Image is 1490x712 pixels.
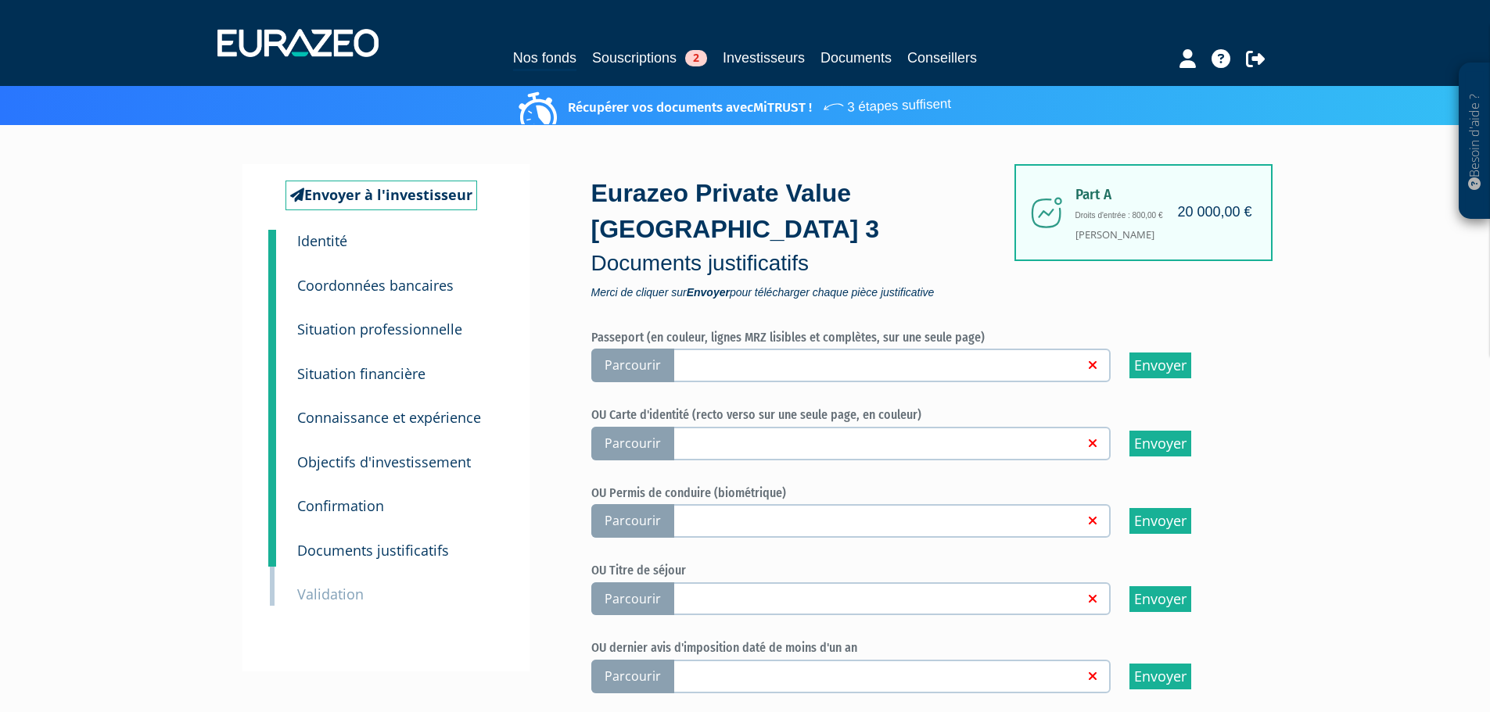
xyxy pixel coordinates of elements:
[591,176,1021,297] div: Eurazeo Private Value [GEOGRAPHIC_DATA] 3
[591,287,1021,298] span: Merci de cliquer sur pour télécharger chaque pièce justificative
[268,385,276,434] a: 5
[297,408,481,427] small: Connaissance et expérience
[820,47,892,69] a: Documents
[297,231,347,250] small: Identité
[591,427,674,460] span: Parcourir
[591,408,1240,422] h6: OU Carte d'identité (recto verso sur une seule page, en couleur)
[268,253,276,302] a: 2
[1129,352,1191,378] input: Envoyer
[592,47,707,69] a: Souscriptions2
[591,641,1240,655] h6: OU dernier avis d'imposition daté de moins d'un an
[268,474,276,522] a: 7
[1466,71,1484,212] p: Besoin d'aide ?
[591,582,674,616] span: Parcourir
[297,320,462,338] small: Situation professionnelle
[685,50,707,66] span: 2
[217,29,379,57] img: 1732889491-logotype_eurazeo_blanc_rvb.png
[297,496,384,515] small: Confirmation
[907,47,977,69] a: Conseillers
[268,342,276,390] a: 4
[1129,664,1191,689] input: Envoyer
[268,297,276,345] a: 3
[268,230,276,261] a: 1
[297,585,364,603] small: Validation
[591,248,1021,279] p: Documents justificatifs
[1129,586,1191,612] input: Envoyer
[268,518,276,567] a: 8
[1129,508,1191,534] input: Envoyer
[268,430,276,478] a: 6
[522,90,951,117] p: Récupérer vos documents avec
[591,564,1240,578] h6: OU Titre de séjour
[297,541,449,560] small: Documents justificatifs
[687,286,730,299] strong: Envoyer
[821,86,951,118] span: 3 étapes suffisent
[1129,431,1191,456] input: Envoyer
[591,486,1240,500] h6: OU Permis de conduire (biométrique)
[513,47,576,71] a: Nos fonds
[753,99,812,116] a: MiTRUST !
[297,453,471,471] small: Objectifs d'investissement
[285,181,477,210] a: Envoyer à l'investisseur
[591,660,674,693] span: Parcourir
[591,504,674,538] span: Parcourir
[297,364,425,383] small: Situation financière
[591,349,674,382] span: Parcourir
[723,47,805,69] a: Investisseurs
[297,276,454,295] small: Coordonnées bancaires
[591,331,1240,345] h6: Passeport (en couleur, lignes MRZ lisibles et complètes, sur une seule page)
